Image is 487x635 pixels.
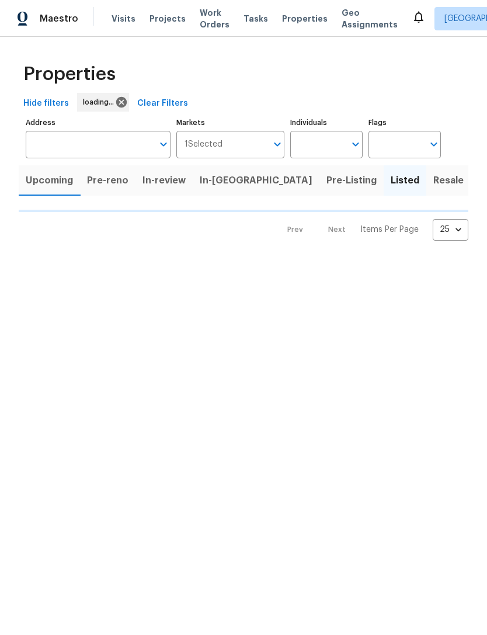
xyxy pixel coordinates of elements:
span: Hide filters [23,96,69,111]
nav: Pagination Navigation [276,219,468,241]
span: Geo Assignments [342,7,398,30]
p: Items Per Page [360,224,419,235]
button: Open [155,136,172,152]
span: Projects [149,13,186,25]
span: Maestro [40,13,78,25]
span: loading... [83,96,119,108]
span: Pre-reno [87,172,128,189]
span: In-[GEOGRAPHIC_DATA] [200,172,312,189]
label: Markets [176,119,285,126]
span: In-review [142,172,186,189]
div: loading... [77,93,129,112]
span: Listed [391,172,419,189]
span: Tasks [243,15,268,23]
label: Individuals [290,119,363,126]
span: Properties [282,13,328,25]
button: Open [347,136,364,152]
div: 25 [433,214,468,245]
span: Work Orders [200,7,229,30]
button: Open [269,136,286,152]
span: Pre-Listing [326,172,377,189]
span: Properties [23,68,116,80]
span: 1 Selected [185,140,222,150]
button: Open [426,136,442,152]
span: Clear Filters [137,96,188,111]
label: Address [26,119,171,126]
span: Upcoming [26,172,73,189]
span: Visits [112,13,135,25]
button: Clear Filters [133,93,193,114]
span: Resale [433,172,464,189]
label: Flags [368,119,441,126]
button: Hide filters [19,93,74,114]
